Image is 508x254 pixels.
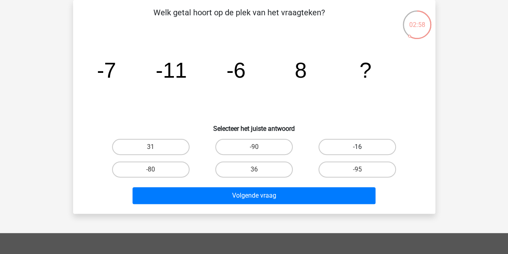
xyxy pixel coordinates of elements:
label: -95 [318,161,396,178]
p: Welk getal hoort op de plek van het vraagteken? [86,6,392,31]
label: 31 [112,139,190,155]
label: -80 [112,161,190,178]
tspan: ? [359,58,371,82]
label: -16 [318,139,396,155]
label: -90 [215,139,293,155]
div: 02:58 [402,10,432,30]
tspan: -7 [97,58,116,82]
tspan: 8 [294,58,306,82]
tspan: -6 [226,58,245,82]
label: 36 [215,161,293,178]
h6: Selecteer het juiste antwoord [86,118,422,132]
tspan: -11 [155,58,187,82]
button: Volgende vraag [133,187,375,204]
